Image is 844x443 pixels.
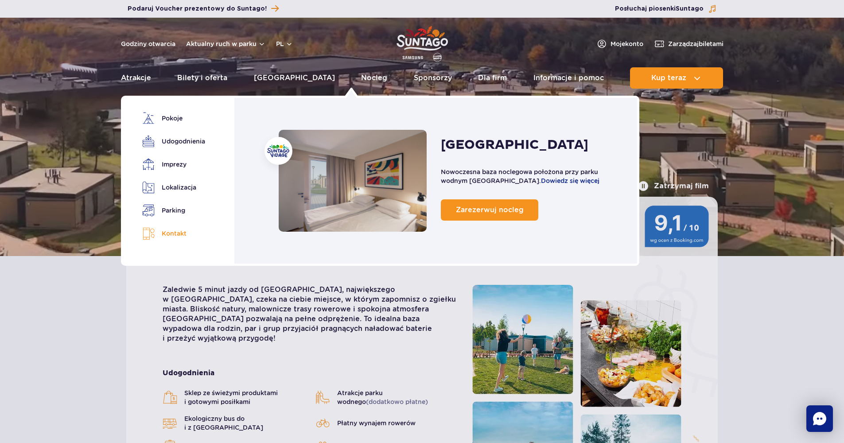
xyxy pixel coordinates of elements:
[630,67,723,89] button: Kup teraz
[121,39,175,48] a: Godziny otwarcia
[121,67,151,89] a: Atrakcje
[596,39,643,49] a: Mojekonto
[533,67,604,89] a: Informacje i pomoc
[177,67,227,89] a: Bilety i oferta
[541,177,599,184] a: Dowiedz się więcej
[142,204,202,217] a: Parking
[186,40,265,47] button: Aktualny ruch w parku
[142,112,202,124] a: Pokoje
[267,144,289,157] img: Suntago
[654,39,723,49] a: Zarządzajbiletami
[279,130,427,232] a: Nocleg
[142,181,202,194] a: Lokalizacja
[441,136,588,153] h2: [GEOGRAPHIC_DATA]
[142,135,202,148] a: Udogodnienia
[651,74,686,82] span: Kup teraz
[254,67,335,89] a: [GEOGRAPHIC_DATA]
[142,227,202,240] a: Kontakt
[276,39,293,48] button: pl
[441,199,538,221] a: Zarezerwuj nocleg
[414,67,452,89] a: Sponsorzy
[142,158,202,171] a: Imprezy
[441,167,619,185] p: Nowoczesna baza noclegowa położona przy parku wodnym [GEOGRAPHIC_DATA].
[456,206,524,214] span: Zarezerwuj nocleg
[668,39,723,48] span: Zarządzaj biletami
[611,39,643,48] span: Moje konto
[361,67,387,89] a: Nocleg
[478,67,507,89] a: Dla firm
[806,405,833,432] div: Chat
